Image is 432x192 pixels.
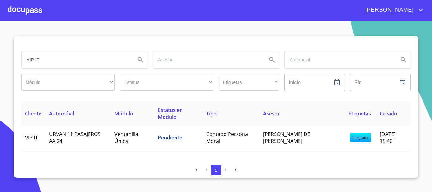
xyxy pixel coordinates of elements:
span: Pendiente [158,134,182,141]
button: 1 [211,165,221,175]
span: [DATE] 15:40 [380,131,396,145]
span: integrado [350,133,371,142]
input: search [285,51,393,68]
input: search [153,51,262,68]
input: search [22,51,130,68]
div: ​ [219,74,279,91]
span: URVAN 11 PASAJEROS AA 24 [49,131,101,145]
span: Cliente [25,110,41,117]
span: Etiquetas [349,110,371,117]
span: [PERSON_NAME] DE [PERSON_NAME] [263,131,310,145]
span: 1 [215,168,217,173]
button: Search [264,52,280,67]
span: Creado [380,110,397,117]
div: ​ [120,74,213,91]
span: Estatus en Módulo [158,107,183,121]
span: Automóvil [49,110,74,117]
div: ​ [21,74,115,91]
button: Search [133,52,148,67]
span: Módulo [114,110,133,117]
button: Search [396,52,411,67]
span: Asesor [263,110,280,117]
span: [PERSON_NAME] [361,5,417,15]
span: Ventanilla Única [114,131,138,145]
span: Tipo [206,110,217,117]
button: account of current user [361,5,424,15]
span: VIP IT [25,134,38,141]
span: Contado Persona Moral [206,131,248,145]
